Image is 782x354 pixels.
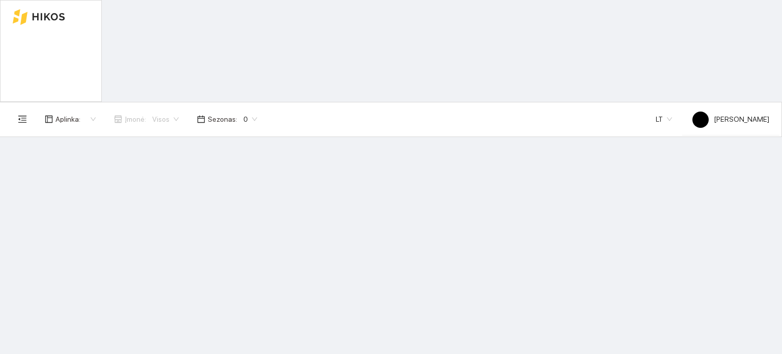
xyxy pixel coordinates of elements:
[18,115,27,124] span: menu-fold
[114,115,122,123] span: shop
[55,114,80,125] span: Aplinka :
[197,115,205,123] span: calendar
[656,112,672,127] span: LT
[152,112,179,127] span: Visos
[692,115,769,123] span: [PERSON_NAME]
[45,115,53,123] span: layout
[12,109,33,129] button: menu-fold
[125,114,146,125] span: Įmonė :
[208,114,237,125] span: Sezonas :
[243,112,257,127] span: 0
